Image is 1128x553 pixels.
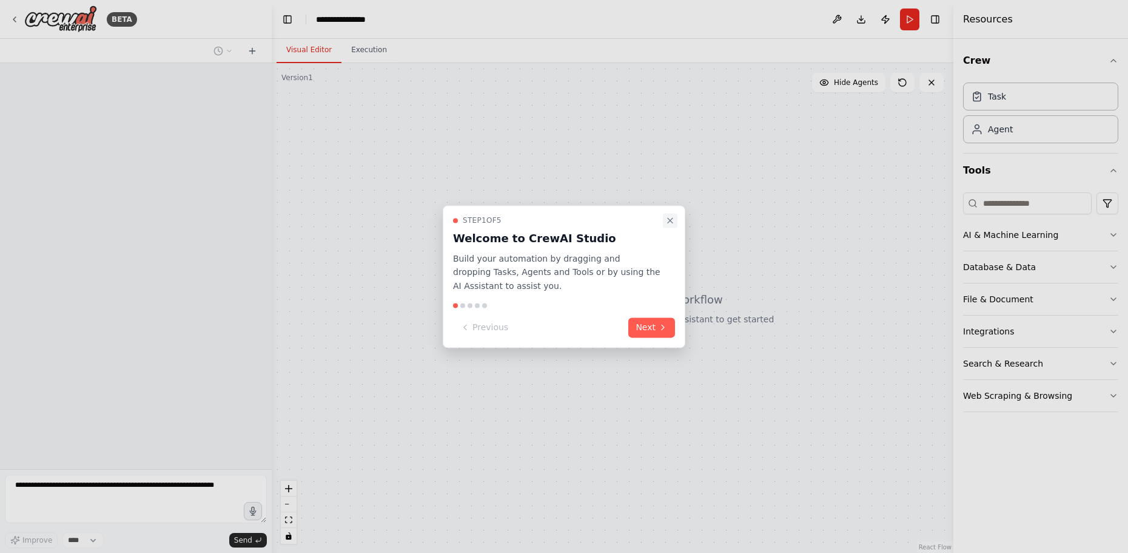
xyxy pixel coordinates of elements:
[279,11,296,28] button: Hide left sidebar
[663,213,677,228] button: Close walkthrough
[453,317,515,338] button: Previous
[453,230,660,247] h3: Welcome to CrewAI Studio
[453,252,660,293] p: Build your automation by dragging and dropping Tasks, Agents and Tools or by using the AI Assista...
[463,215,502,225] span: Step 1 of 5
[628,317,675,338] button: Next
